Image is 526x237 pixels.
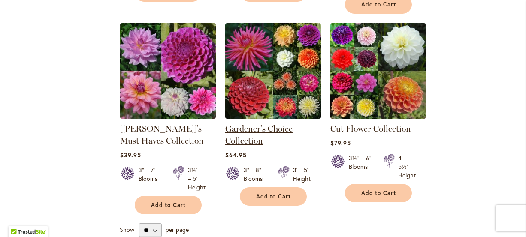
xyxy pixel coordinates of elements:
[225,112,321,120] a: Gardener's Choice Collection
[120,225,134,234] span: Show
[120,151,141,159] span: $39.95
[225,123,293,146] a: Gardener's Choice Collection
[151,201,186,209] span: Add to Cart
[256,193,291,200] span: Add to Cart
[225,23,321,119] img: Gardener's Choice Collection
[166,225,189,234] span: per page
[349,154,373,180] div: 3½" – 6" Blooms
[244,166,268,183] div: 3" – 8" Blooms
[361,189,396,197] span: Add to Cart
[345,184,412,202] button: Add to Cart
[135,196,202,214] button: Add to Cart
[240,187,307,206] button: Add to Cart
[361,1,396,8] span: Add to Cart
[330,139,351,147] span: $79.95
[120,123,204,146] a: [PERSON_NAME]'s Must Haves Collection
[293,166,311,183] div: 3' – 5' Height
[6,207,30,231] iframe: Launch Accessibility Center
[330,23,426,119] img: CUT FLOWER COLLECTION
[330,112,426,120] a: CUT FLOWER COLLECTION
[225,151,247,159] span: $64.95
[188,166,206,192] div: 3½' – 5' Height
[139,166,163,192] div: 3" – 7" Blooms
[120,23,216,119] img: Heather's Must Haves Collection
[330,123,411,134] a: Cut Flower Collection
[398,154,416,180] div: 4' – 5½' Height
[120,112,216,120] a: Heather's Must Haves Collection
